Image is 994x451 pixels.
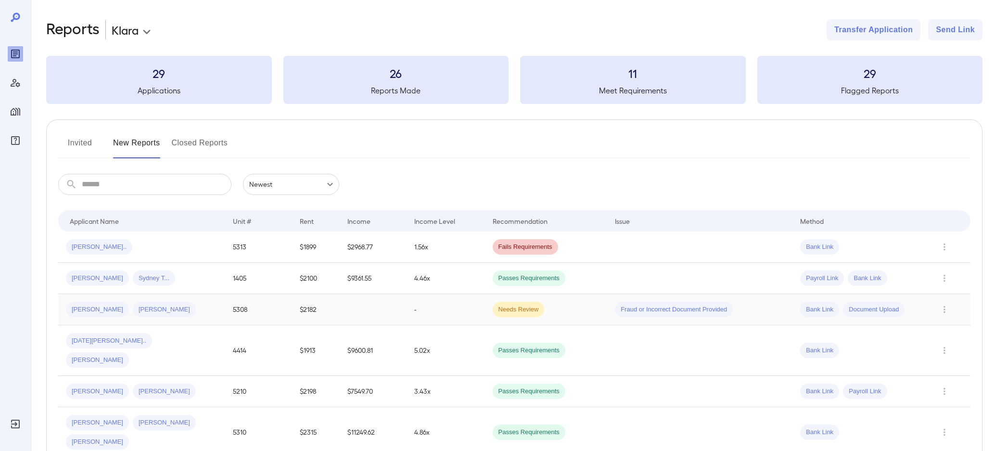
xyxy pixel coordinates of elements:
button: Invited [58,135,102,158]
p: Klara [112,22,139,38]
td: 5308 [225,294,292,325]
span: Bank Link [848,274,887,283]
h3: 11 [520,65,746,81]
td: 3.43x [407,376,485,407]
span: Bank Link [800,243,839,252]
span: [PERSON_NAME] [66,356,129,365]
h3: 29 [46,65,272,81]
div: Manage Users [8,75,23,90]
td: - [407,294,485,325]
button: Row Actions [937,271,952,286]
span: Sydney T... [133,274,175,283]
span: Passes Requirements [493,346,565,355]
span: [PERSON_NAME] [133,387,196,396]
div: Income Level [414,215,455,227]
button: Transfer Application [827,19,920,40]
span: Passes Requirements [493,274,565,283]
div: Reports [8,46,23,62]
span: Bank Link [800,387,839,396]
td: 4.46x [407,263,485,294]
span: [PERSON_NAME] [66,274,129,283]
button: Row Actions [937,343,952,358]
td: $9600.81 [340,325,407,376]
span: [PERSON_NAME].. [66,243,132,252]
td: 5313 [225,232,292,263]
span: Fails Requirements [493,243,558,252]
div: Rent [300,215,315,227]
td: $2198 [292,376,340,407]
span: Bank Link [800,346,839,355]
h5: Applications [46,85,272,96]
span: Passes Requirements [493,387,565,396]
button: Row Actions [937,302,952,317]
td: $2182 [292,294,340,325]
div: Unit # [233,215,251,227]
div: Issue [615,215,630,227]
h2: Reports [46,19,100,40]
span: Bank Link [800,428,839,437]
td: 5210 [225,376,292,407]
button: New Reports [113,135,160,158]
div: Applicant Name [70,215,119,227]
button: Row Actions [937,239,952,255]
span: Passes Requirements [493,428,565,437]
span: [PERSON_NAME] [66,438,129,447]
h3: 29 [757,65,983,81]
span: Bank Link [800,305,839,314]
td: $2968.77 [340,232,407,263]
div: Recommendation [493,215,548,227]
span: [DATE][PERSON_NAME].. [66,336,152,346]
span: [PERSON_NAME] [66,418,129,427]
td: $1913 [292,325,340,376]
span: [PERSON_NAME] [133,305,196,314]
span: [PERSON_NAME] [133,418,196,427]
div: Manage Properties [8,104,23,119]
div: Income [347,215,370,227]
div: FAQ [8,133,23,148]
span: Needs Review [493,305,545,314]
td: $2100 [292,263,340,294]
div: Method [800,215,824,227]
button: Row Actions [937,384,952,399]
td: $1899 [292,232,340,263]
button: Send Link [928,19,982,40]
div: Log Out [8,416,23,432]
td: 1405 [225,263,292,294]
h5: Meet Requirements [520,85,746,96]
span: [PERSON_NAME] [66,305,129,314]
summary: 29Applications26Reports Made11Meet Requirements29Flagged Reports [46,56,982,104]
td: 4414 [225,325,292,376]
td: $9361.55 [340,263,407,294]
h5: Reports Made [283,85,509,96]
td: $7549.70 [340,376,407,407]
span: Payroll Link [800,274,844,283]
span: Payroll Link [843,387,887,396]
span: [PERSON_NAME] [66,387,129,396]
td: 1.56x [407,232,485,263]
div: Newest [243,174,339,195]
td: 5.02x [407,325,485,376]
span: Document Upload [843,305,905,314]
button: Row Actions [937,425,952,440]
h3: 26 [283,65,509,81]
h5: Flagged Reports [757,85,983,96]
span: Fraud or Incorrect Document Provided [615,305,733,314]
button: Closed Reports [172,135,228,158]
